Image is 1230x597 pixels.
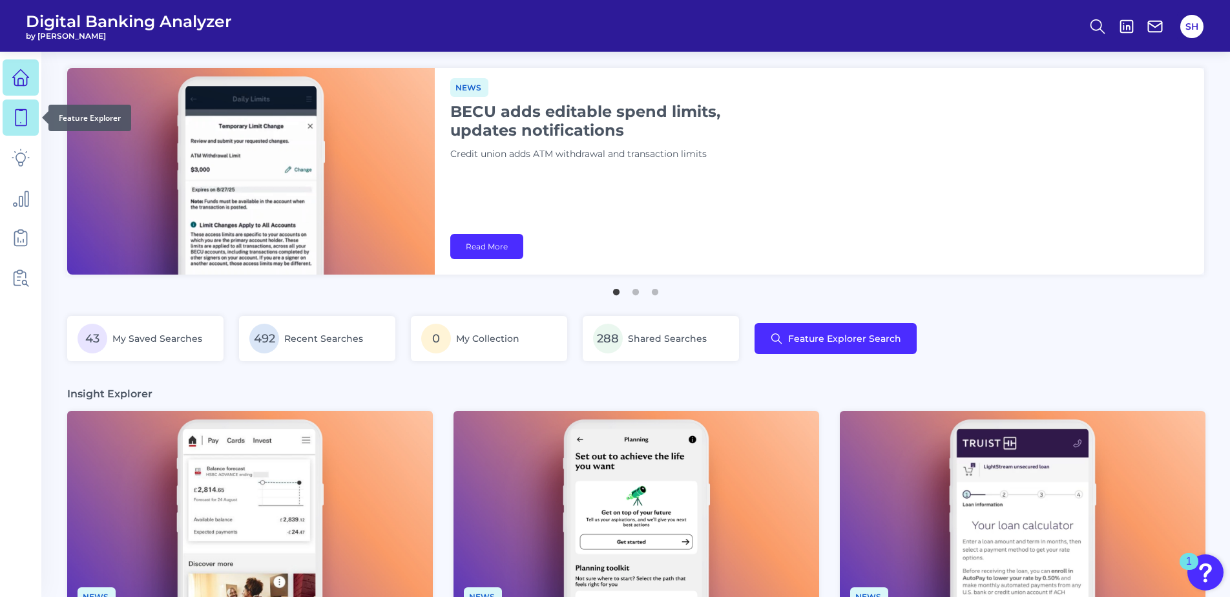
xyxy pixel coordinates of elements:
[649,282,662,295] button: 3
[249,324,279,353] span: 492
[755,323,917,354] button: Feature Explorer Search
[67,316,224,361] a: 43My Saved Searches
[450,78,488,97] span: News
[1180,15,1204,38] button: SH
[450,234,523,259] a: Read More
[629,282,642,295] button: 2
[78,324,107,353] span: 43
[239,316,395,361] a: 492Recent Searches
[583,316,739,361] a: 288Shared Searches
[26,31,232,41] span: by [PERSON_NAME]
[26,12,232,31] span: Digital Banking Analyzer
[788,333,901,344] span: Feature Explorer Search
[456,333,519,344] span: My Collection
[67,387,152,401] h3: Insight Explorer
[610,282,623,295] button: 1
[411,316,567,361] a: 0My Collection
[450,102,773,140] h1: BECU adds editable spend limits, updates notifications
[450,147,773,162] p: Credit union adds ATM withdrawal and transaction limits
[284,333,363,344] span: Recent Searches
[450,81,488,93] a: News
[1186,561,1192,578] div: 1
[48,105,131,131] div: Feature Explorer
[1187,554,1224,591] button: Open Resource Center, 1 new notification
[67,68,435,275] img: bannerImg
[112,333,202,344] span: My Saved Searches
[593,324,623,353] span: 288
[628,333,707,344] span: Shared Searches
[421,324,451,353] span: 0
